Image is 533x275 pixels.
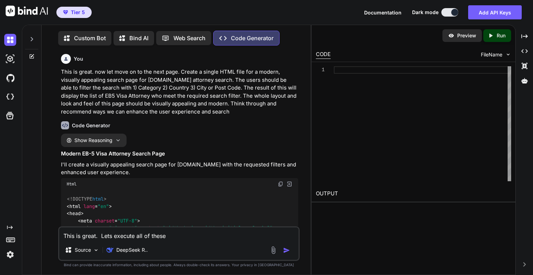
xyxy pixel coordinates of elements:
img: cloudideIcon [4,91,16,103]
p: Preview [457,32,476,39]
span: charset [95,218,115,224]
span: "width=device-width, initial-scale=1.0" [163,225,272,231]
img: attachment [269,246,277,254]
img: settings [4,249,16,261]
img: githubDark [4,72,16,84]
img: Open in Browser [286,181,293,187]
p: Web Search [173,34,206,42]
span: "UTF-8" [117,218,137,224]
button: Add API Keys [468,5,522,19]
p: DeepSeek R.. [116,246,148,253]
p: Bind can provide inaccurate information, including about people. Always double-check its answers.... [58,262,299,268]
img: Bind AI [6,6,48,16]
textarea: This is great. Lets execute all of these [59,227,298,240]
span: "viewport" [109,225,137,231]
span: html [69,203,81,209]
h6: Code Generator [72,122,110,129]
h1: Modern EB-5 Visa Attorney Search Page [61,150,298,158]
p: Source [75,246,91,253]
span: < = = > [78,225,275,231]
button: Documentation [364,9,402,16]
span: <!DOCTYPE > [67,196,106,202]
p: This is great. now let move on to the next page. Create a single HTML file for a modern, visually... [61,68,298,116]
span: < = > [67,203,112,209]
img: DeepSeek R1 (671B-Full) [106,246,114,253]
p: Run [497,32,506,39]
span: FileName [481,51,502,58]
button: premiumTier 5 [56,7,92,18]
h2: OUTPUT [312,185,515,202]
div: 1 [316,66,325,74]
img: icon [283,247,290,254]
span: Show Reasoning [74,137,112,143]
p: Code Generator [231,34,274,42]
span: Dark mode [412,9,439,16]
span: name [95,225,106,231]
span: Tier 5 [71,9,85,16]
h6: You [74,55,83,62]
span: meta [81,218,92,224]
img: darkChat [4,34,16,46]
img: preview [448,32,454,39]
span: meta [81,225,92,231]
p: I'll create a visually appealing search page for [DOMAIN_NAME] with the requested filters and enh... [61,161,298,177]
p: Custom Bot [74,34,106,42]
span: Html [67,181,76,187]
p: Bind AI [129,34,148,42]
div: CODE [316,50,331,59]
img: darkAi-studio [4,53,16,65]
span: lang [84,203,95,209]
span: html [92,196,104,202]
span: "en" [98,203,109,209]
img: premium [63,10,68,14]
img: Pick Models [93,247,99,253]
span: Documentation [364,10,402,16]
span: < > [67,210,84,216]
span: content [140,225,160,231]
img: chevron down [505,51,511,57]
img: copy [278,181,283,187]
span: < = > [78,218,140,224]
button: Show Reasoning [61,134,127,147]
span: head [69,210,81,216]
